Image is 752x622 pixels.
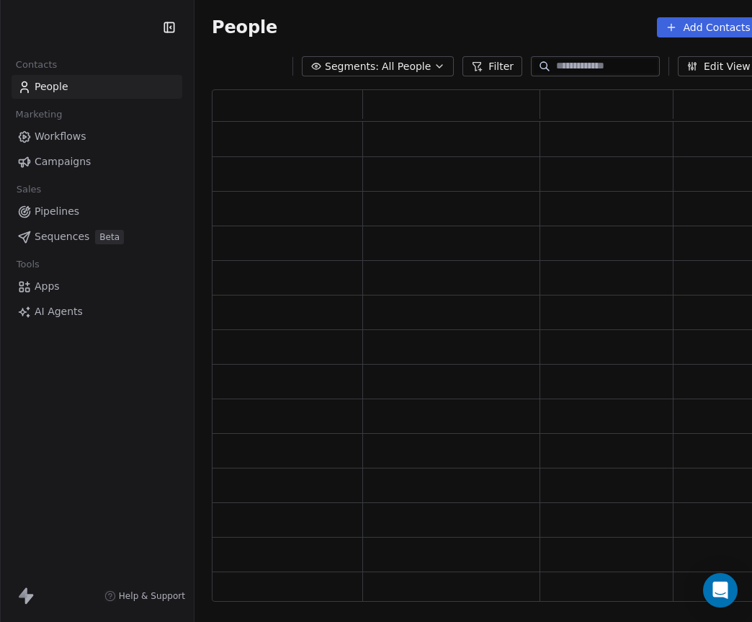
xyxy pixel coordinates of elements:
[9,54,63,76] span: Contacts
[12,200,182,223] a: Pipelines
[35,79,68,94] span: People
[12,275,182,298] a: Apps
[35,229,89,244] span: Sequences
[95,230,124,244] span: Beta
[10,179,48,200] span: Sales
[12,150,182,174] a: Campaigns
[104,590,185,602] a: Help & Support
[12,125,182,148] a: Workflows
[382,59,431,74] span: All People
[10,254,45,275] span: Tools
[12,75,182,99] a: People
[703,573,738,608] div: Open Intercom Messenger
[9,104,68,125] span: Marketing
[462,56,522,76] button: Filter
[119,590,185,602] span: Help & Support
[35,204,79,219] span: Pipelines
[35,279,60,294] span: Apps
[212,17,277,38] span: People
[12,225,182,249] a: SequencesBeta
[35,154,91,169] span: Campaigns
[325,59,379,74] span: Segments:
[35,129,86,144] span: Workflows
[35,304,83,319] span: AI Agents
[12,300,182,324] a: AI Agents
